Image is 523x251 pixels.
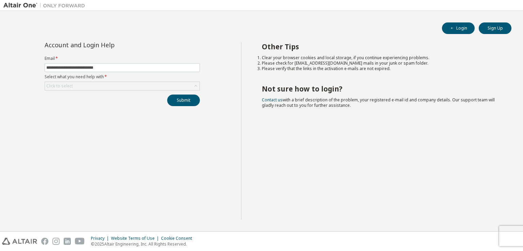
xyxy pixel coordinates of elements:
li: Clear your browser cookies and local storage, if you continue experiencing problems. [262,55,500,61]
label: Select what you need help with [45,74,200,80]
div: Privacy [91,236,111,241]
span: with a brief description of the problem, your registered e-mail id and company details. Our suppo... [262,97,495,108]
div: Click to select [46,83,73,89]
button: Login [442,22,475,34]
img: youtube.svg [75,238,85,245]
h2: Other Tips [262,42,500,51]
div: Cookie Consent [161,236,196,241]
div: Click to select [45,82,200,90]
img: altair_logo.svg [2,238,37,245]
img: Altair One [3,2,89,9]
img: facebook.svg [41,238,48,245]
button: Sign Up [479,22,511,34]
li: Please check for [EMAIL_ADDRESS][DOMAIN_NAME] mails in your junk or spam folder. [262,61,500,66]
div: Account and Login Help [45,42,169,48]
img: linkedin.svg [64,238,71,245]
a: Contact us [262,97,283,103]
li: Please verify that the links in the activation e-mails are not expired. [262,66,500,71]
div: Website Terms of Use [111,236,161,241]
h2: Not sure how to login? [262,84,500,93]
img: instagram.svg [52,238,60,245]
p: © 2025 Altair Engineering, Inc. All Rights Reserved. [91,241,196,247]
button: Submit [167,95,200,106]
label: Email [45,56,200,61]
